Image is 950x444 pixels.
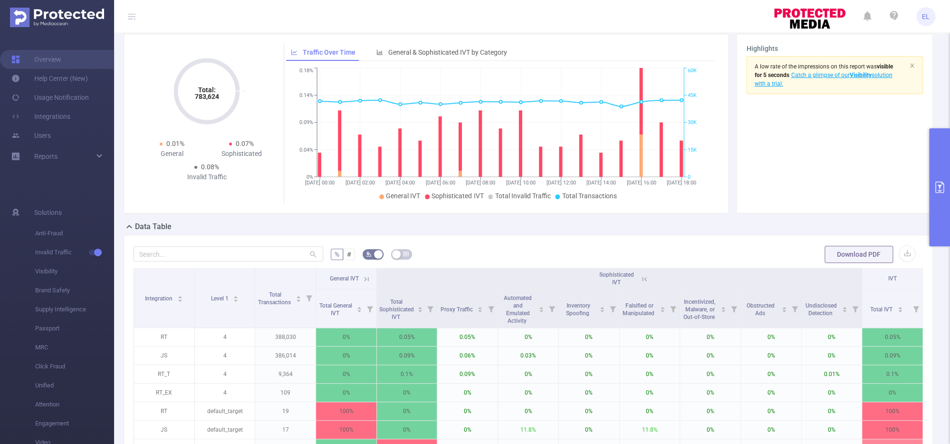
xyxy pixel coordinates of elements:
[388,48,507,56] span: General & Sophisticated IVT by Category
[302,268,316,328] i: Filter menu
[437,384,498,402] p: 0%
[11,88,89,107] a: Usage Notification
[233,294,239,297] i: icon: caret-up
[680,328,740,346] p: 0%
[504,295,532,324] span: Automated and Emulated Activity
[255,384,316,402] p: 109
[356,305,362,311] div: Sort
[385,180,415,186] tspan: [DATE] 04:00
[478,309,483,311] i: icon: caret-down
[255,347,316,365] p: 386,014
[498,365,558,383] p: 0%
[35,224,114,243] span: Anti-Fraud
[345,180,374,186] tspan: [DATE] 02:00
[134,246,323,261] input: Search...
[498,347,558,365] p: 0.03%
[316,421,376,439] p: 100%
[425,180,455,186] tspan: [DATE] 06:00
[440,306,474,313] span: Proxy Traffic
[178,298,183,301] i: icon: caret-down
[666,290,680,328] i: Filter menu
[255,402,316,420] p: 19
[437,402,498,420] p: 0%
[423,290,437,328] i: Filter menu
[195,93,219,100] tspan: 783,624
[134,328,194,346] p: RT
[862,402,922,420] p: 100%
[417,305,422,308] i: icon: caret-up
[680,421,740,439] p: 0%
[741,402,801,420] p: 0%
[862,328,922,346] p: 0.05%
[620,328,680,346] p: 0%
[781,305,787,308] i: icon: caret-up
[599,271,634,286] span: Sophisticated IVT
[870,306,894,313] span: Total IVT
[233,298,239,301] i: icon: caret-down
[498,421,558,439] p: 11.8%
[417,305,423,311] div: Sort
[299,68,313,74] tspan: 0.18%
[498,328,558,346] p: 0%
[842,305,847,311] div: Sort
[356,305,362,308] i: icon: caret-up
[545,290,558,328] i: Filter menu
[296,294,301,300] div: Sort
[316,365,376,383] p: 0%
[620,402,680,420] p: 0%
[802,347,862,365] p: 0%
[599,309,605,311] i: icon: caret-down
[781,309,787,311] i: icon: caret-down
[688,120,697,126] tspan: 30K
[606,290,619,328] i: Filter menu
[207,149,276,159] div: Sophisticated
[437,328,498,346] p: 0.05%
[166,140,184,147] span: 0.01%
[319,302,352,317] span: Total General IVT
[746,44,923,54] h3: Highlights
[35,376,114,395] span: Unified
[255,421,316,439] p: 17
[35,243,114,262] span: Invalid Traffic
[484,290,498,328] i: Filter menu
[498,402,558,420] p: 0%
[620,365,680,383] p: 0%
[688,147,697,153] tspan: 15K
[299,92,313,98] tspan: 0.14%
[437,365,498,383] p: 0.09%
[562,192,616,200] span: Total Transactions
[741,365,801,383] p: 0%
[255,365,316,383] p: 9,364
[316,328,376,346] p: 0%
[727,290,740,328] i: Filter menu
[720,309,726,311] i: icon: caret-down
[862,421,922,439] p: 100%
[720,305,726,311] div: Sort
[178,294,183,297] i: icon: caret-up
[307,174,313,180] tspan: 0%
[683,299,716,320] span: Incentivized, Malware, or Out-of-Store
[316,402,376,420] p: 100%
[137,149,207,159] div: General
[720,305,726,308] i: icon: caret-up
[802,384,862,402] p: 0%
[897,305,903,311] div: Sort
[909,60,915,71] button: icon: close
[195,328,255,346] p: 4
[741,347,801,365] p: 0%
[255,328,316,346] p: 388,030
[741,328,801,346] p: 0%
[35,357,114,376] span: Click Fraud
[432,192,483,200] span: Sophisticated IVT
[377,365,437,383] p: 0.1%
[888,275,897,282] span: IVT
[688,68,697,74] tspan: 60K
[299,147,313,153] tspan: 0.04%
[660,305,665,308] i: icon: caret-up
[296,294,301,297] i: icon: caret-up
[566,302,591,317] span: Inventory Spoofing
[848,290,862,328] i: Filter menu
[377,402,437,420] p: 0%
[781,305,787,311] div: Sort
[806,302,837,317] span: Undisclosed Detection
